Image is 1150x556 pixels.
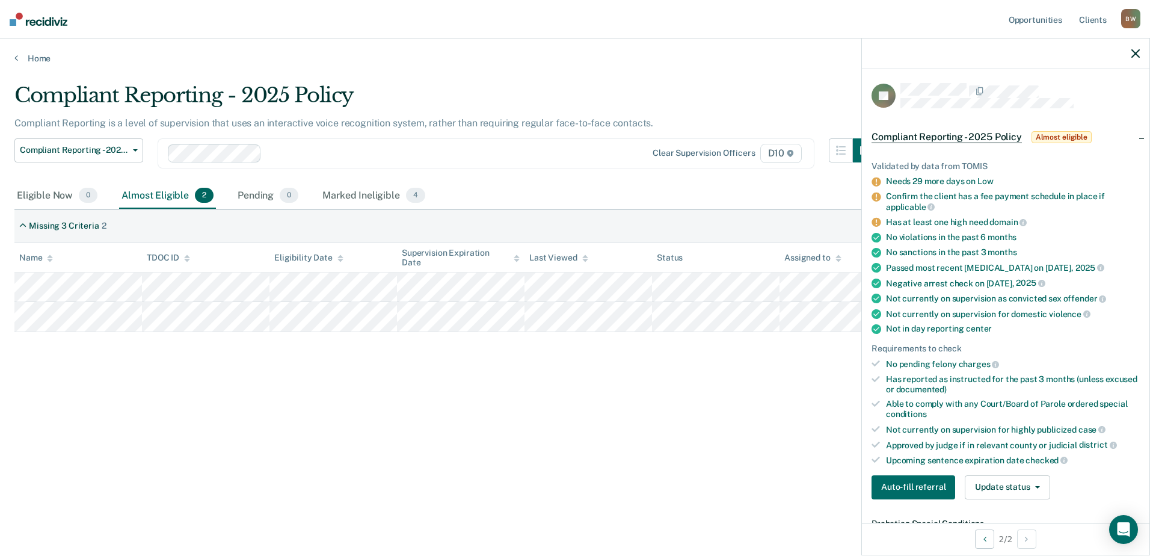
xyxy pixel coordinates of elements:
div: No violations in the past 6 [886,232,1140,242]
div: Has at least one high need domain [886,217,1140,227]
img: Recidiviz [10,13,67,26]
dt: Probation Special Conditions [872,519,1140,529]
div: No pending felony [886,359,1140,369]
div: Validated by data from TOMIS [872,161,1140,171]
a: Home [14,53,1136,64]
span: violence [1049,309,1090,319]
button: Previous Opportunity [975,530,994,549]
div: Not currently on supervision for highly publicized [886,424,1140,435]
div: 2 / 2 [862,523,1149,555]
div: Passed most recent [MEDICAL_DATA] on [DATE], [886,262,1140,273]
span: checked [1025,456,1068,465]
div: Missing 3 Criteria [29,221,99,231]
div: Clear supervision officers [653,148,755,158]
span: 2 [195,188,214,203]
div: TDOC ID [147,253,190,263]
div: Open Intercom Messenger [1109,515,1138,544]
p: Compliant Reporting is a level of supervision that uses an interactive voice recognition system, ... [14,117,653,129]
span: months [988,232,1016,242]
span: offender [1063,294,1107,303]
div: Requirements to check [872,344,1140,354]
span: D10 [760,144,802,163]
span: center [966,324,992,333]
span: 4 [406,188,425,203]
div: Supervision Expiration Date [402,248,520,268]
span: 0 [79,188,97,203]
div: Last Viewed [529,253,588,263]
div: No sanctions in the past 3 [886,247,1140,258]
span: 0 [280,188,298,203]
div: Almost Eligible [119,183,216,209]
div: Compliant Reporting - 2025 PolicyAlmost eligible [862,118,1149,156]
button: Update status [965,475,1050,499]
button: Auto-fill referral [872,475,955,499]
span: Almost eligible [1032,131,1092,143]
div: Name [19,253,53,263]
span: case [1078,425,1105,434]
button: Next Opportunity [1017,530,1036,549]
div: Upcoming sentence expiration date [886,455,1140,466]
span: Compliant Reporting - 2025 Policy [20,145,128,155]
div: Eligibility Date [274,253,343,263]
div: Eligible Now [14,183,100,209]
div: Negative arrest check on [DATE], [886,278,1140,289]
div: 2 [102,221,106,231]
span: Compliant Reporting - 2025 Policy [872,131,1022,143]
div: Approved by judge if in relevant county or judicial [886,440,1140,451]
a: Navigate to form link [872,475,960,499]
div: Confirm the client has a fee payment schedule in place if applicable [886,191,1140,212]
span: 2025 [1075,263,1104,273]
div: Marked Ineligible [320,183,428,209]
span: charges [959,359,1000,369]
span: documented) [896,385,947,394]
div: Not currently on supervision as convicted sex [886,293,1140,304]
div: Not currently on supervision for domestic [886,309,1140,320]
div: Assigned to [784,253,841,263]
div: Status [657,253,683,263]
div: Pending [235,183,301,209]
span: district [1079,440,1117,449]
div: Not in day reporting [886,324,1140,334]
div: Has reported as instructed for the past 3 months (unless excused or [886,374,1140,395]
div: Compliant Reporting - 2025 Policy [14,83,877,117]
div: B W [1121,9,1140,28]
span: conditions [886,409,927,419]
div: Needs 29 more days on Low [886,176,1140,187]
span: 2025 [1016,278,1045,288]
span: months [988,247,1016,257]
div: Able to comply with any Court/Board of Parole ordered special [886,399,1140,419]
